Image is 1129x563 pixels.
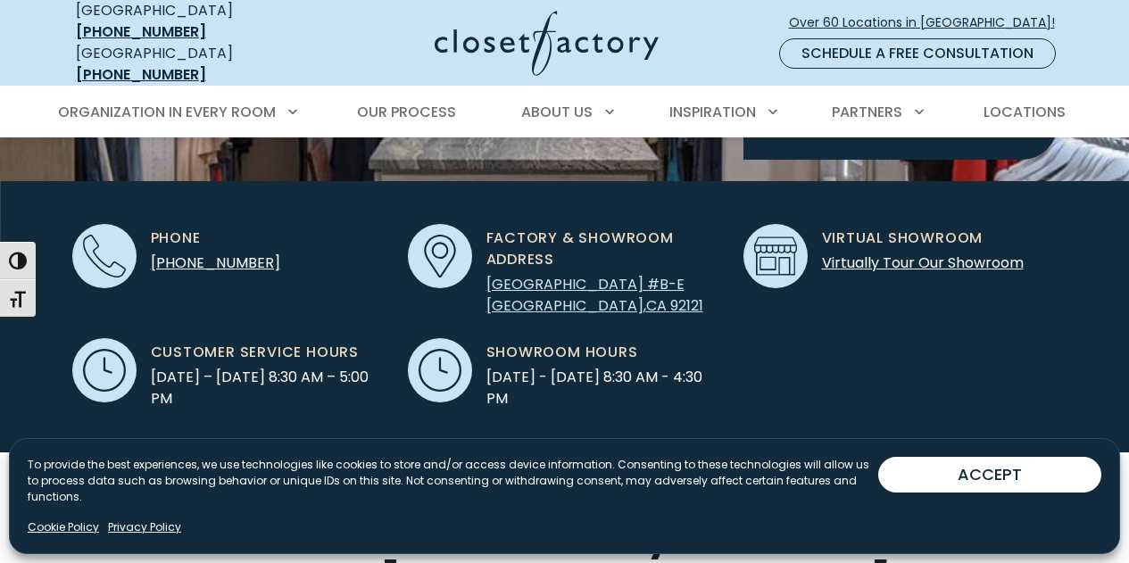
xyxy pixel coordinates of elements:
p: To provide the best experiences, we use technologies like cookies to store and/or access device i... [28,457,878,505]
span: CA [646,295,667,316]
a: [PHONE_NUMBER] [76,64,206,85]
span: Partners [832,102,902,122]
img: Showroom icon [754,235,797,277]
span: Organization in Every Room [58,102,276,122]
span: Our Process [357,102,456,122]
a: [PHONE_NUMBER] [151,253,280,273]
a: [PHONE_NUMBER] [76,21,206,42]
span: Inspiration [669,102,756,122]
span: Factory & Showroom Address [486,228,722,270]
span: [DATE] – [DATE] 8:30 AM – 5:00 PM [151,367,386,410]
a: Privacy Policy [108,519,181,535]
span: Over 60 Locations in [GEOGRAPHIC_DATA]! [789,13,1069,32]
span: Showroom Hours [486,342,638,363]
span: Virtual Showroom [822,228,984,249]
span: Phone [151,228,201,249]
a: Cookie Policy [28,519,99,535]
span: [DATE] - [DATE] 8:30 AM - 4:30 PM [486,367,722,410]
span: [GEOGRAPHIC_DATA] #B-E [486,274,685,294]
span: About Us [521,102,593,122]
span: 92121 [670,295,703,316]
button: ACCEPT [878,457,1101,493]
a: [GEOGRAPHIC_DATA] #B-E [GEOGRAPHIC_DATA],CA 92121 [486,274,703,316]
div: [GEOGRAPHIC_DATA] [76,43,295,86]
span: Customer Service Hours [151,342,360,363]
a: Over 60 Locations in [GEOGRAPHIC_DATA]! [788,7,1070,38]
nav: Primary Menu [46,87,1084,137]
img: Closet Factory Logo [435,11,659,76]
span: [GEOGRAPHIC_DATA] [486,295,643,316]
a: Virtually Tour Our Showroom [822,253,1024,273]
span: Locations [984,102,1066,122]
a: Schedule a Free Consultation [779,38,1056,69]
